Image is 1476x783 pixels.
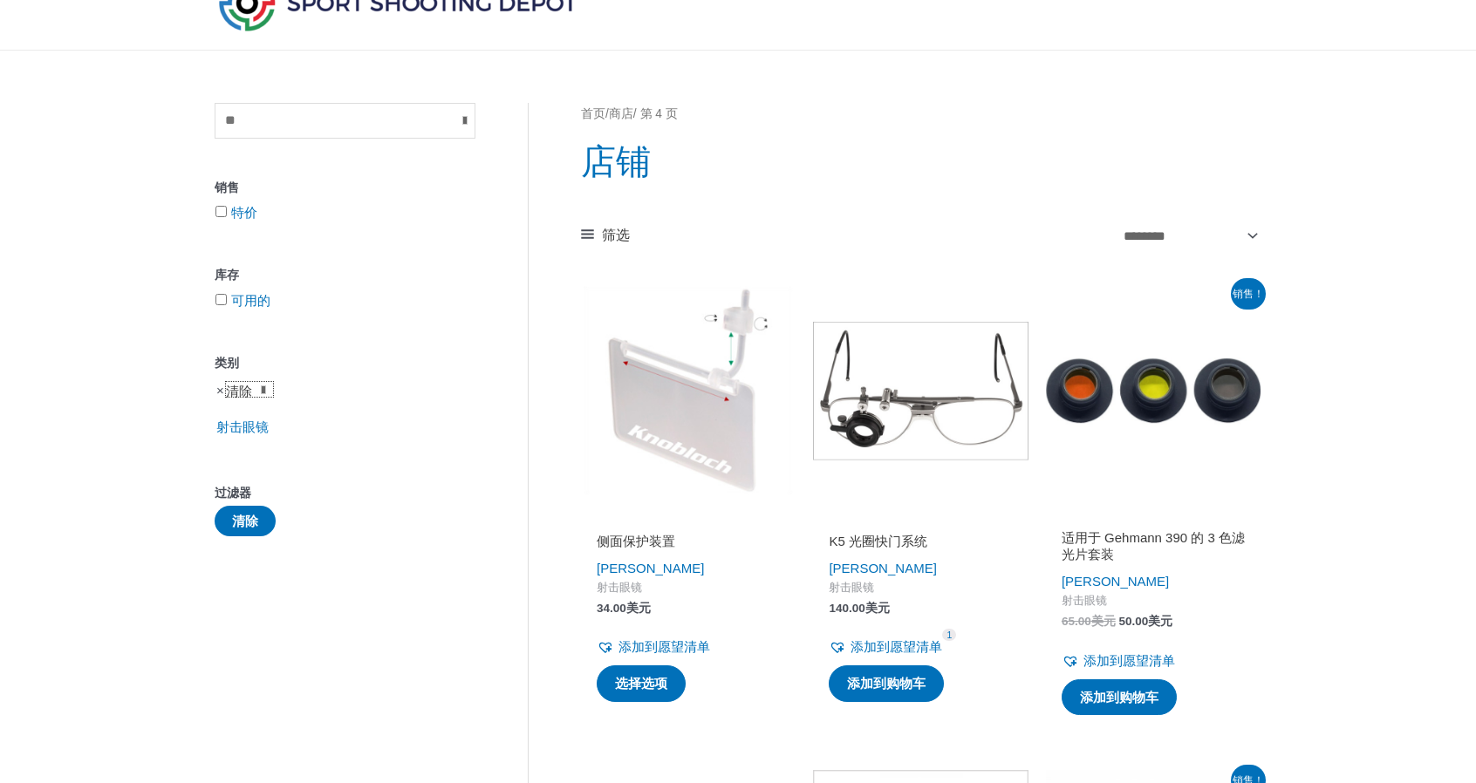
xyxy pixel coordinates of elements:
[829,508,1012,529] iframe: 客户评论由 Trustpilot 提供支持
[215,180,239,194] font: 销售
[829,602,864,615] font: 140.00
[215,486,251,500] font: 过滤器
[1083,653,1175,668] font: 添加到愿望清单
[215,356,239,370] font: 类别
[829,534,927,548] font: K5 光圈快门系统
[626,602,651,615] font: 美元
[231,293,270,308] a: 可用的
[633,107,678,120] font: / 第 4 页
[829,533,1012,556] a: K5 光圈快门系统
[829,561,936,575] a: [PERSON_NAME]
[597,508,780,529] iframe: 客户评论由 Trustpilot 提供支持
[597,581,642,594] font: 射击眼镜
[597,635,710,659] a: 添加到愿望清单
[581,283,796,498] img: 侧面保护装置
[215,294,227,305] input: 可用的
[216,419,269,434] font: 射击眼镜
[1062,615,1091,628] font: 65.00
[609,107,633,120] a: 商店
[581,222,630,249] a: 筛选
[813,283,1028,498] img: K5 光圈快门系统
[829,665,944,702] a: 加入购物车：“K5 光圈快门系统”
[581,142,651,180] font: 店铺
[829,635,942,659] a: 添加到愿望清单
[215,506,276,536] button: 清除
[851,639,942,654] font: 添加到愿望清单
[597,534,675,548] font: 侧面保护装置
[581,107,605,120] a: 首页
[597,602,626,615] font: 34.00
[602,227,630,242] font: 筛选
[226,382,273,397] a: 清除
[232,514,258,528] font: 清除
[829,581,874,594] font: 射击眼镜
[1062,574,1169,589] a: [PERSON_NAME]
[215,418,270,432] a: 射击眼镜
[1148,615,1172,628] font: 美元
[1062,679,1177,716] a: 加入购物车：“Gehmann 390 三色滤光片套装”
[1118,615,1148,628] font: 50.00
[1062,594,1107,607] font: 射击眼镜
[942,629,956,642] span: 1
[605,107,609,120] font: /
[865,602,890,615] font: 美元
[1091,615,1116,628] font: 美元
[1062,649,1175,673] a: 添加到愿望清单
[597,665,686,702] a: 选择“侧面保护器”选项
[1233,288,1264,300] font: 销售！
[615,676,667,691] font: 选择选项
[226,384,252,398] font: 清除
[618,639,710,654] font: 添加到愿望清单
[597,533,780,556] a: 侧面保护装置
[1062,529,1245,570] a: 适用于 Gehmann 390 的 3 色滤光片套装
[847,676,926,691] font: 添加到购物车
[1062,530,1245,562] font: 适用于 Gehmann 390 的 3 色滤光片套装
[581,103,1261,126] nav: 面包屑
[1080,690,1158,705] font: 添加到购物车
[215,268,239,282] font: 库存
[1062,508,1245,529] iframe: 客户评论由 Trustpilot 提供支持
[1046,283,1261,498] img: 适用于 Gehmann 390 的 3 色滤光片套装
[231,205,257,220] a: 特价
[1117,221,1261,250] select: 车间订单
[597,561,704,575] a: [PERSON_NAME]
[215,206,227,217] input: 特价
